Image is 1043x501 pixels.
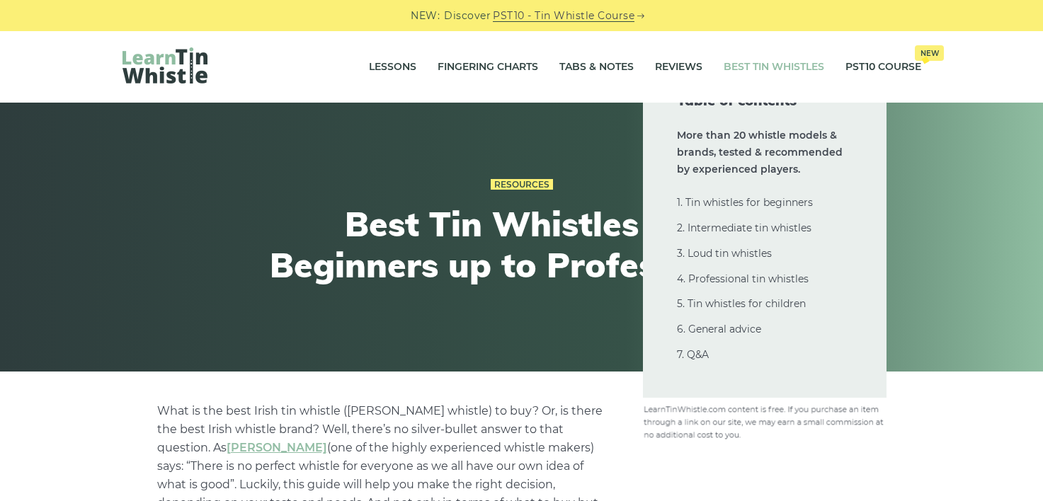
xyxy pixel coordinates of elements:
a: 1. Tin whistles for beginners [677,196,813,209]
img: disclosure [643,402,887,440]
a: 4. Professional tin whistles [677,272,809,285]
strong: More than 20 whistle models & brands, tested & recommended by experienced players. [677,129,843,175]
a: 7. Q&A [677,348,709,361]
a: undefined (opens in a new tab) [227,441,327,454]
a: Best Tin Whistles [724,50,824,85]
a: Reviews [655,50,702,85]
a: Resources [491,179,553,190]
a: 6. General advice [677,323,761,335]
a: 5. Tin whistles for children [677,297,806,310]
h1: Best Tin Whistles for Beginners up to Professionals [261,204,782,285]
span: New [915,45,944,61]
img: LearnTinWhistle.com [122,47,207,83]
a: Tabs & Notes [559,50,634,85]
a: Fingering Charts [438,50,538,85]
a: PST10 CourseNew [845,50,921,85]
a: 2. Intermediate tin whistles [677,221,811,234]
a: Lessons [369,50,416,85]
a: 3. Loud tin whistles [677,247,772,260]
